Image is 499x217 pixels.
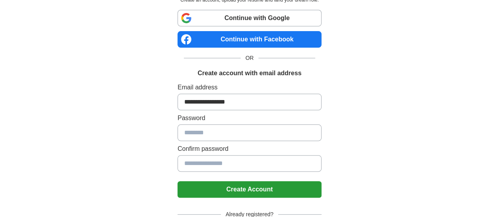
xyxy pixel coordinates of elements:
[198,69,301,78] h1: Create account with email address
[178,83,321,92] label: Email address
[178,10,321,26] a: Continue with Google
[241,54,258,62] span: OR
[178,113,321,123] label: Password
[178,181,321,198] button: Create Account
[178,144,321,154] label: Confirm password
[178,31,321,48] a: Continue with Facebook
